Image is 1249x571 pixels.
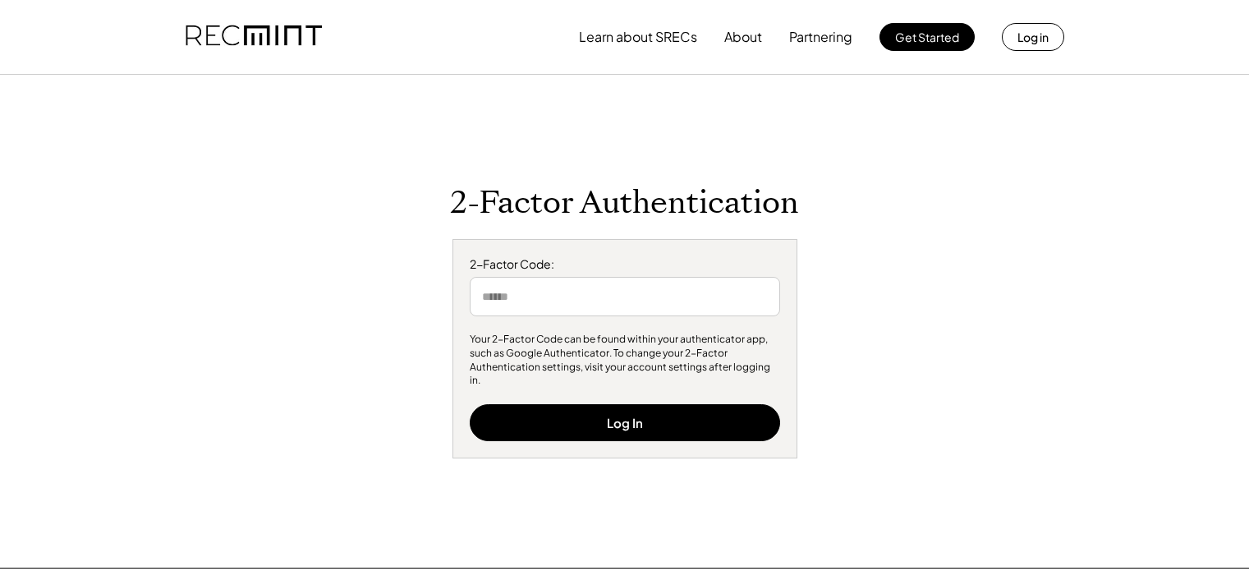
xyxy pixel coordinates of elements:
button: Log In [470,404,780,441]
div: Your 2-Factor Code can be found within your authenticator app, such as Google Authenticator. To c... [470,333,780,388]
div: 2-Factor Code: [470,256,780,273]
img: recmint-logotype%403x.png [186,9,322,65]
button: About [724,21,762,53]
button: Learn about SRECs [579,21,697,53]
button: Log in [1002,23,1064,51]
button: Partnering [789,21,852,53]
h1: 2-Factor Authentication [450,184,799,223]
button: Get Started [879,23,975,51]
